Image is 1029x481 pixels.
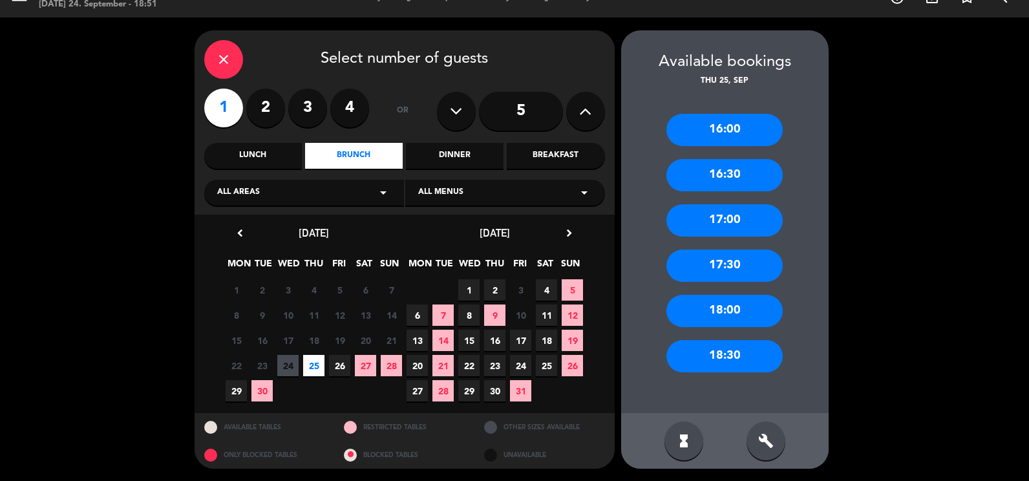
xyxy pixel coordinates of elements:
[228,256,249,277] span: MON
[251,355,273,376] span: 23
[536,330,557,351] span: 18
[434,256,455,277] span: TUE
[535,256,556,277] span: SAT
[562,226,576,240] i: chevron_right
[484,330,505,351] span: 16
[226,355,247,376] span: 22
[277,305,299,326] span: 10
[277,279,299,301] span: 3
[334,413,474,441] div: RESTRICTED TABLES
[474,413,615,441] div: OTHER SIZES AVAILABLE
[577,185,592,200] i: arrow_drop_down
[278,256,299,277] span: WED
[666,159,783,191] div: 16:30
[355,355,376,376] span: 27
[484,355,505,376] span: 23
[484,305,505,326] span: 9
[666,340,783,372] div: 18:30
[474,441,615,469] div: UNAVAILABLE
[562,330,583,351] span: 19
[303,355,324,376] span: 25
[303,305,324,326] span: 11
[251,380,273,401] span: 30
[509,256,531,277] span: FRI
[329,330,350,351] span: 19
[277,330,299,351] span: 17
[432,305,454,326] span: 7
[536,279,557,301] span: 4
[621,50,829,75] div: Available bookings
[407,305,428,326] span: 6
[329,355,350,376] span: 26
[233,226,247,240] i: chevron_left
[195,413,335,441] div: AVAILABLE TABLES
[666,204,783,237] div: 17:00
[217,186,260,199] span: All areas
[376,185,391,200] i: arrow_drop_down
[379,256,400,277] span: SUN
[507,143,604,169] div: Breakfast
[562,355,583,376] span: 26
[251,330,273,351] span: 16
[432,380,454,401] span: 28
[666,295,783,327] div: 18:00
[459,256,480,277] span: WED
[560,256,581,277] span: SUN
[562,279,583,301] span: 5
[407,330,428,351] span: 13
[246,89,285,127] label: 2
[432,355,454,376] span: 21
[432,330,454,351] span: 14
[510,355,531,376] span: 24
[355,330,376,351] span: 20
[484,279,505,301] span: 2
[418,186,463,199] span: All menus
[510,380,531,401] span: 31
[536,355,557,376] span: 25
[334,441,474,469] div: BLOCKED TABLES
[381,279,402,301] span: 7
[381,355,402,376] span: 28
[226,330,247,351] span: 15
[354,256,375,277] span: SAT
[303,279,324,301] span: 4
[758,433,774,449] i: build
[458,279,480,301] span: 1
[303,256,324,277] span: THU
[226,279,247,301] span: 1
[458,355,480,376] span: 22
[666,114,783,146] div: 16:00
[329,305,350,326] span: 12
[480,226,510,239] span: [DATE]
[305,143,403,169] div: Brunch
[204,89,243,127] label: 1
[355,305,376,326] span: 13
[458,330,480,351] span: 15
[407,355,428,376] span: 20
[510,279,531,301] span: 3
[484,380,505,401] span: 30
[328,256,350,277] span: FRI
[195,441,335,469] div: ONLY BLOCKED TABLES
[562,305,583,326] span: 12
[407,380,428,401] span: 27
[355,279,376,301] span: 6
[510,305,531,326] span: 10
[277,355,299,376] span: 24
[288,89,327,127] label: 3
[381,305,402,326] span: 14
[382,89,424,134] div: or
[510,330,531,351] span: 17
[253,256,274,277] span: TUE
[251,279,273,301] span: 2
[226,305,247,326] span: 8
[299,226,329,239] span: [DATE]
[408,256,430,277] span: MON
[536,305,557,326] span: 11
[226,380,247,401] span: 29
[204,40,605,79] div: Select number of guests
[381,330,402,351] span: 21
[330,89,369,127] label: 4
[216,52,231,67] i: close
[329,279,350,301] span: 5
